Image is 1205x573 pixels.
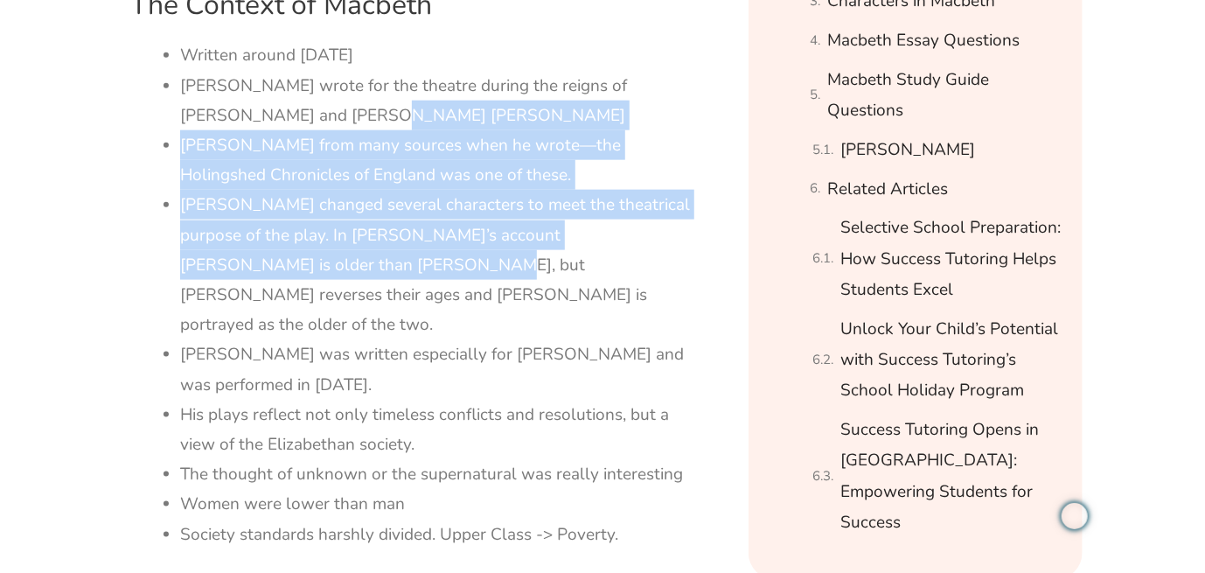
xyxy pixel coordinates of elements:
[180,459,699,489] li: The thought of unknown or the supernatural was really interesting
[914,376,1205,573] iframe: Chat Widget
[840,314,1061,407] a: Unlock Your Child’s Potential with Success Tutoring’s School Holiday Program
[180,489,699,519] li: Women were lower than man
[180,40,699,70] li: Written around [DATE]
[180,130,699,190] li: [PERSON_NAME] from many sources when he wrote—the Holingshed Chronicles of England was one of these.
[840,415,1061,538] a: Success Tutoring Opens in [GEOGRAPHIC_DATA]: Empowering Students for Success
[827,25,1020,56] a: Macbeth Essay Questions
[180,71,699,130] li: [PERSON_NAME] wrote for the theatre during the reigns of [PERSON_NAME] and [PERSON_NAME] [PERSON_...
[180,400,699,459] li: His plays reflect not only timeless conflicts and resolutions, but a view of the Elizabethan soci...
[180,520,699,549] li: Society standards harshly divided. Upper Class -> Poverty.
[840,213,1061,305] a: Selective School Preparation: How Success Tutoring Helps Students Excel
[180,190,699,339] li: [PERSON_NAME] changed several characters to meet the theatrical purpose of the play. In [PERSON_N...
[827,174,948,205] a: Related Articles
[827,65,1061,127] a: Macbeth Study Guide Questions
[840,135,975,165] a: [PERSON_NAME]
[180,339,699,399] li: [PERSON_NAME] was written especially for [PERSON_NAME] and was performed in [DATE].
